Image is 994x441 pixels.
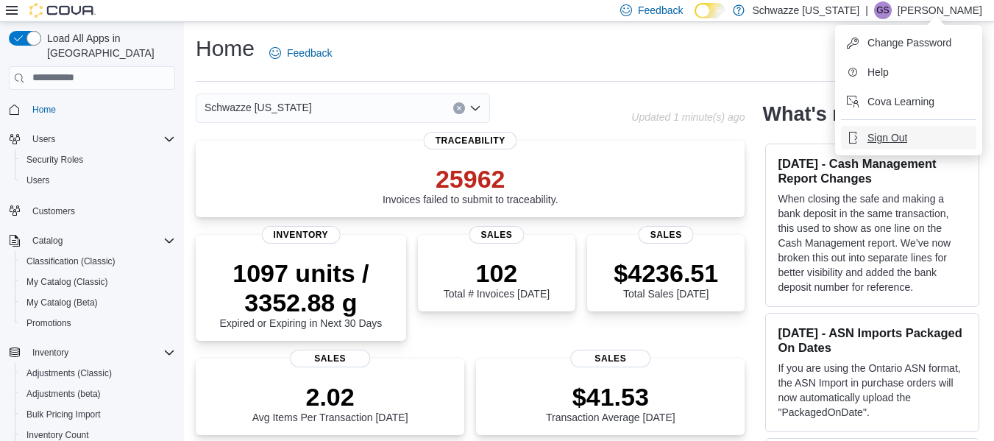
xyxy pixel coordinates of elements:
[287,46,332,60] span: Feedback
[874,1,892,19] div: Gulzar Sayall
[21,294,104,311] a: My Catalog (Beta)
[26,154,83,166] span: Security Roles
[26,344,175,361] span: Inventory
[15,384,181,404] button: Adjustments (beta)
[639,226,694,244] span: Sales
[26,429,89,441] span: Inventory Count
[26,232,175,250] span: Catalog
[638,3,683,18] span: Feedback
[3,200,181,221] button: Customers
[26,317,71,329] span: Promotions
[876,1,889,19] span: GS
[26,297,98,308] span: My Catalog (Beta)
[21,151,175,169] span: Security Roles
[41,31,175,60] span: Load All Apps in [GEOGRAPHIC_DATA]
[469,226,524,244] span: Sales
[32,104,56,116] span: Home
[21,172,55,189] a: Users
[26,367,112,379] span: Adjustments (Classic)
[26,388,101,400] span: Adjustments (beta)
[32,133,55,145] span: Users
[29,3,96,18] img: Cova
[570,350,651,367] span: Sales
[15,292,181,313] button: My Catalog (Beta)
[15,404,181,425] button: Bulk Pricing Import
[21,294,175,311] span: My Catalog (Beta)
[867,65,889,80] span: Help
[21,385,175,403] span: Adjustments (beta)
[207,258,394,329] div: Expired or Expiring in Next 30 Days
[15,272,181,292] button: My Catalog (Classic)
[3,230,181,251] button: Catalog
[867,130,907,145] span: Sign Out
[207,258,394,317] p: 1097 units / 3352.88 g
[15,251,181,272] button: Classification (Classic)
[383,164,558,194] p: 25962
[762,102,870,126] h2: What's new
[546,382,675,423] div: Transaction Average [DATE]
[21,406,175,423] span: Bulk Pricing Import
[26,202,81,220] a: Customers
[778,361,967,420] p: If you are using the Ontario ASN format, the ASN Import in purchase orders will now automatically...
[3,99,181,120] button: Home
[21,151,89,169] a: Security Roles
[614,258,718,300] div: Total Sales [DATE]
[26,174,49,186] span: Users
[3,129,181,149] button: Users
[26,130,175,148] span: Users
[752,1,859,19] p: Schwazze [US_STATE]
[15,313,181,334] button: Promotions
[865,1,868,19] p: |
[841,90,976,113] button: Cova Learning
[263,38,338,68] a: Feedback
[32,347,68,359] span: Inventory
[778,191,967,294] p: When closing the safe and making a bank deposit in the same transaction, this used to show as one...
[444,258,550,300] div: Total # Invoices [DATE]
[21,314,77,332] a: Promotions
[21,385,107,403] a: Adjustments (beta)
[21,406,107,423] a: Bulk Pricing Import
[26,232,68,250] button: Catalog
[424,132,517,149] span: Traceability
[32,235,63,247] span: Catalog
[21,364,175,382] span: Adjustments (Classic)
[867,94,934,109] span: Cova Learning
[841,126,976,149] button: Sign Out
[778,156,967,186] h3: [DATE] - Cash Management Report Changes
[26,409,101,420] span: Bulk Pricing Import
[252,382,408,423] div: Avg Items Per Transaction [DATE]
[26,201,175,219] span: Customers
[695,3,725,18] input: Dark Mode
[15,170,181,191] button: Users
[546,382,675,412] p: $41.53
[469,102,481,114] button: Open list of options
[21,273,175,291] span: My Catalog (Classic)
[21,253,121,270] a: Classification (Classic)
[262,226,341,244] span: Inventory
[26,130,61,148] button: Users
[867,35,951,50] span: Change Password
[898,1,982,19] p: [PERSON_NAME]
[15,149,181,170] button: Security Roles
[614,258,718,288] p: $4236.51
[21,273,114,291] a: My Catalog (Classic)
[841,60,976,84] button: Help
[444,258,550,288] p: 102
[841,31,976,54] button: Change Password
[383,164,558,205] div: Invoices failed to submit to traceability.
[21,172,175,189] span: Users
[778,325,967,355] h3: [DATE] - ASN Imports Packaged On Dates
[631,111,745,123] p: Updated 1 minute(s) ago
[26,255,116,267] span: Classification (Classic)
[26,100,175,119] span: Home
[290,350,371,367] span: Sales
[3,342,181,363] button: Inventory
[32,205,75,217] span: Customers
[21,314,175,332] span: Promotions
[196,34,255,63] h1: Home
[26,276,108,288] span: My Catalog (Classic)
[21,364,118,382] a: Adjustments (Classic)
[26,101,62,119] a: Home
[205,99,312,116] span: Schwazze [US_STATE]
